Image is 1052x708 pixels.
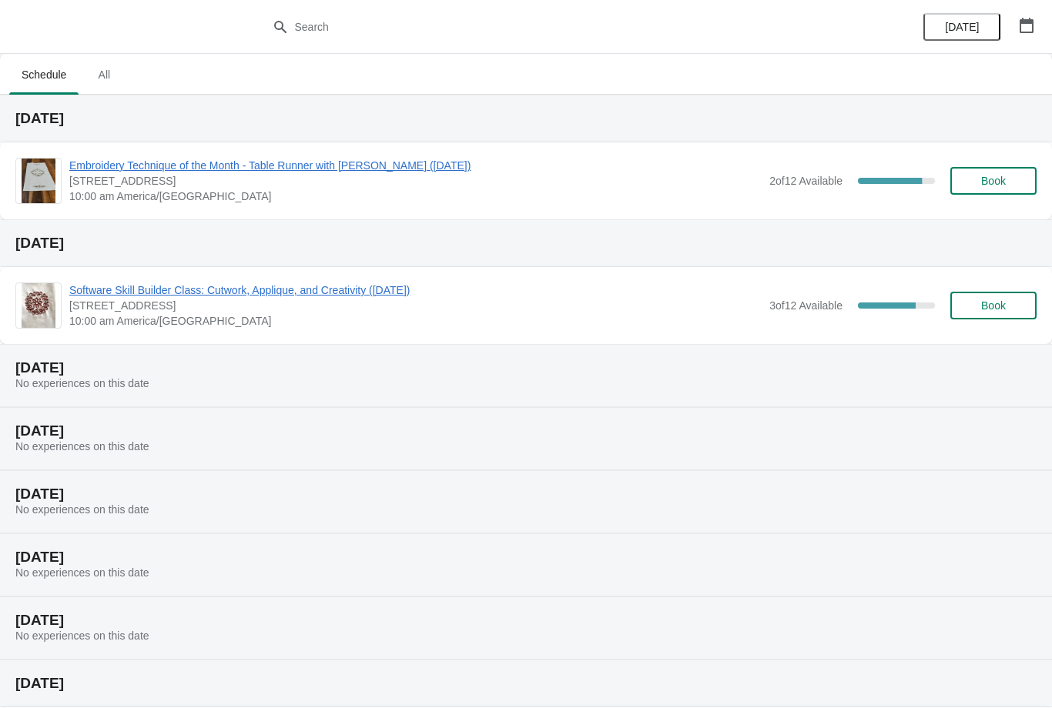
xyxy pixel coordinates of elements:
h2: [DATE] [15,549,1037,565]
button: Book [950,292,1037,319]
h2: [DATE] [15,360,1037,376]
h2: [DATE] [15,676,1037,691]
input: Search [294,13,789,41]
span: Book [981,299,1006,312]
span: [STREET_ADDRESS] [69,173,762,189]
span: All [85,61,123,88]
span: Book [981,175,1006,187]
h2: [DATE] [15,111,1037,126]
span: No experiences on this date [15,566,149,579]
span: 2 of 12 Available [769,175,843,187]
span: 10:00 am America/[GEOGRAPHIC_DATA] [69,313,762,329]
h2: [DATE] [15,235,1037,251]
span: Embroidery Technique of the Month - Table Runner with [PERSON_NAME] ([DATE]) [69,158,762,173]
span: No experiences on this date [15,630,149,642]
img: Software Skill Builder Class: Cutwork, Applique, and Creativity (September 10, 2025) | 1300 Salem... [22,283,55,328]
h2: [DATE] [15,486,1037,502]
span: Schedule [9,61,79,88]
h2: [DATE] [15,423,1037,439]
button: Book [950,167,1037,195]
span: No experiences on this date [15,503,149,516]
img: Embroidery Technique of the Month - Table Runner with BERNINA Cutwork (September 9, 2025) | 1300 ... [22,159,55,203]
span: 10:00 am America/[GEOGRAPHIC_DATA] [69,189,762,204]
span: [DATE] [945,21,979,33]
span: No experiences on this date [15,440,149,453]
span: 3 of 12 Available [769,299,843,312]
h2: [DATE] [15,613,1037,628]
span: [STREET_ADDRESS] [69,298,762,313]
button: [DATE] [923,13,1000,41]
span: No experiences on this date [15,377,149,389]
span: Software Skill Builder Class: Cutwork, Applique, and Creativity ([DATE]) [69,282,762,298]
